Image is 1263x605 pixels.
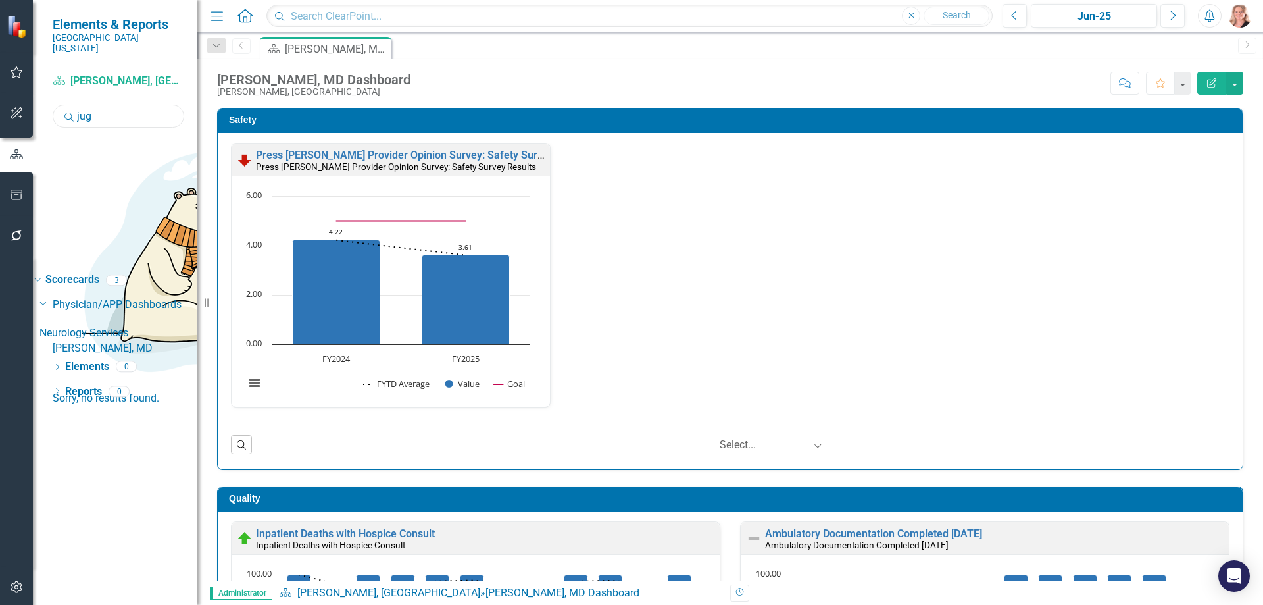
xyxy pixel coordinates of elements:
path: FY2024, 4.22. Value. [293,240,380,344]
button: View chart menu, Chart [245,374,264,392]
img: Below Plan [237,152,253,168]
g: Goal, series 3 of 3. Line with 12 data points. [297,572,682,577]
a: [PERSON_NAME], [GEOGRAPHIC_DATA] [297,587,480,599]
a: Reports [65,384,102,400]
a: Neurology Services [39,326,197,341]
input: Search ClearPoint... [266,5,993,28]
img: Tiffany LaCoste [1228,4,1252,28]
text: 4.00 [246,238,262,250]
div: [PERSON_NAME], MD Dashboard [217,72,410,87]
div: 3 [106,275,127,286]
a: Inpatient Deaths with Hospice Consult [256,527,435,540]
text: 6.00 [246,189,262,201]
div: [PERSON_NAME], MD Dashboard [285,41,388,57]
button: Jun-25 [1031,4,1157,28]
button: Search [924,7,989,25]
span: Elements & Reports [53,16,184,32]
svg: Interactive chart [238,190,537,404]
div: Jun-25 [1035,9,1152,24]
text: FY2025 [452,353,480,365]
h3: Safety [229,115,1236,125]
img: ClearPoint Strategy [7,15,30,38]
small: Inpatient Deaths with Hospice Consult [256,540,405,550]
g: Goal, series 3 of 3. Line with 2 data points. [334,218,468,223]
text: 2.00 [246,288,262,300]
div: Chart. Highcharts interactive chart. [238,190,543,404]
span: Administrator [210,587,272,600]
div: 0 [116,361,137,373]
h3: Quality [229,494,1236,504]
a: [PERSON_NAME], MD [53,341,197,356]
small: Ambulatory Documentation Completed [DATE] [765,540,949,550]
a: [PERSON_NAME], [GEOGRAPHIC_DATA] [53,74,184,89]
img: No results found [53,128,447,391]
div: » [279,586,720,601]
small: [GEOGRAPHIC_DATA][US_STATE] [53,32,184,54]
text: 100.00 [247,567,272,579]
a: Ambulatory Documentation Completed [DATE] [765,527,982,540]
div: [PERSON_NAME], [GEOGRAPHIC_DATA] [217,87,410,97]
g: Value, series 2 of 3. Bar series with 2 bars. [293,240,510,344]
div: Open Intercom Messenger [1218,560,1250,592]
input: Search Below... [53,105,184,128]
a: Physician/APP Dashboards [53,298,197,313]
text: 4.22 [329,227,343,236]
div: Double-Click to Edit [231,143,551,408]
span: Search [943,10,971,20]
text: FY2024 [322,353,351,365]
a: Press [PERSON_NAME] Provider Opinion Survey: Safety Survey Results [256,149,591,161]
path: FY2025, 3.61. Value. [422,255,510,344]
a: Scorecards [45,273,99,288]
button: Show Value [445,378,480,390]
small: Press [PERSON_NAME] Provider Opinion Survey: Safety Survey Results [256,161,536,172]
div: 0 [109,386,130,397]
div: [PERSON_NAME], MD Dashboard [485,587,639,599]
button: Show Goal [494,378,525,390]
button: Show FYTD Average [363,378,431,390]
a: Elements [65,359,109,375]
img: Not Defined [746,531,762,546]
text: 3.61 [458,242,472,251]
img: On Target [237,531,253,546]
text: 0.00 [246,337,262,349]
g: Goal, series 3 of 3. Line with 12 data points. [808,572,1191,577]
text: 100.00 [756,567,781,579]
